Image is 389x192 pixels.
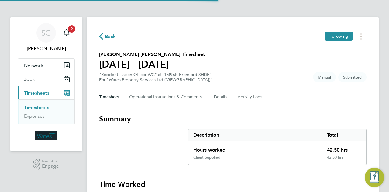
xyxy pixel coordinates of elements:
[41,29,51,37] span: SG
[99,33,116,40] button: Back
[238,90,263,104] button: Activity Logs
[322,155,366,165] div: 42.50 hrs
[24,90,49,96] span: Timesheets
[322,129,366,141] div: Total
[99,51,205,58] h2: [PERSON_NAME] [PERSON_NAME] Timesheet
[338,72,367,82] span: This timesheet is Submitted.
[68,25,75,33] span: 2
[99,114,367,124] h3: Summary
[24,76,35,82] span: Jobs
[24,63,43,68] span: Network
[329,33,348,39] span: Following
[99,180,367,189] h3: Time Worked
[99,90,119,104] button: Timesheet
[99,77,212,82] div: For "Wates Property Services Ltd ([GEOGRAPHIC_DATA])"
[35,131,57,140] img: wates-logo-retina.png
[313,72,336,82] span: This timesheet was manually created.
[105,33,116,40] span: Back
[18,45,75,52] span: Sabrina Gittens
[325,32,353,41] button: Following
[365,168,384,187] button: Engage Resource Center
[18,72,74,86] button: Jobs
[99,58,205,70] h1: [DATE] - [DATE]
[188,141,322,155] div: Hours worked
[99,72,212,82] div: "Resident Liaison Officer WC" at "IM96K Bromford SHDF"
[188,129,322,141] div: Description
[18,131,75,140] a: Go to home page
[18,99,74,124] div: Timesheets
[60,23,73,43] a: 2
[42,164,59,169] span: Engage
[129,90,204,104] button: Operational Instructions & Comments
[18,86,74,99] button: Timesheets
[193,155,220,160] div: Client Supplied
[188,129,367,165] div: Summary
[356,32,367,41] button: Timesheets Menu
[18,23,75,52] a: SG[PERSON_NAME]
[322,141,366,155] div: 42.50 hrs
[24,105,49,110] a: Timesheets
[10,17,82,151] nav: Main navigation
[18,59,74,72] button: Network
[214,90,228,104] button: Details
[42,159,59,164] span: Powered by
[33,159,59,170] a: Powered byEngage
[24,113,45,119] a: Expenses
